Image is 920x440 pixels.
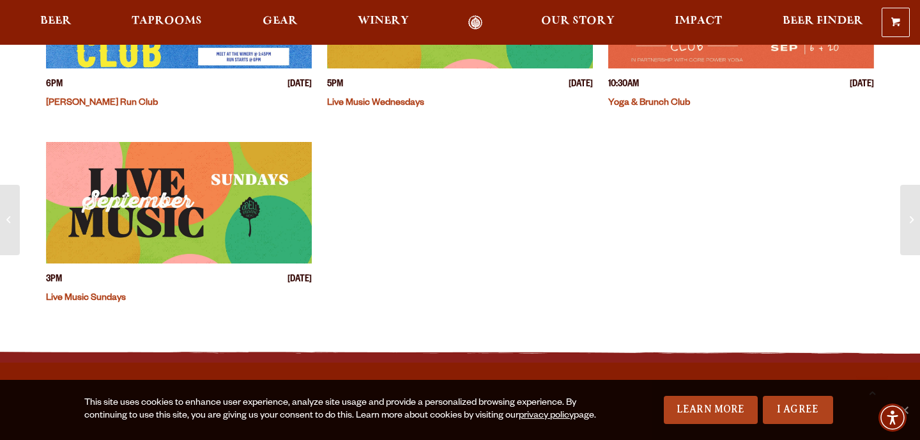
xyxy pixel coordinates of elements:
[327,98,424,109] a: Live Music Wednesdays
[46,294,126,304] a: Live Music Sundays
[46,98,158,109] a: [PERSON_NAME] Run Club
[533,15,623,30] a: Our Story
[675,16,722,26] span: Impact
[132,16,202,26] span: Taprooms
[856,376,888,408] a: Scroll to top
[452,15,500,30] a: Odell Home
[541,16,615,26] span: Our Story
[664,396,758,424] a: Learn More
[774,15,871,30] a: Beer Finder
[878,404,907,432] div: Accessibility Menu
[349,15,417,30] a: Winery
[46,274,62,287] span: 3PM
[254,15,306,30] a: Gear
[46,142,312,263] a: View event details
[358,16,409,26] span: Winery
[569,79,593,92] span: [DATE]
[123,15,210,30] a: Taprooms
[32,15,80,30] a: Beer
[46,79,63,92] span: 6PM
[519,411,574,421] a: privacy policy
[666,15,730,30] a: Impact
[608,79,639,92] span: 10:30AM
[287,274,312,287] span: [DATE]
[763,396,833,424] a: I Agree
[287,79,312,92] span: [DATE]
[84,397,598,423] div: This site uses cookies to enhance user experience, analyze site usage and provide a personalized ...
[327,79,343,92] span: 5PM
[263,16,298,26] span: Gear
[850,79,874,92] span: [DATE]
[783,16,863,26] span: Beer Finder
[608,98,690,109] a: Yoga & Brunch Club
[40,16,72,26] span: Beer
